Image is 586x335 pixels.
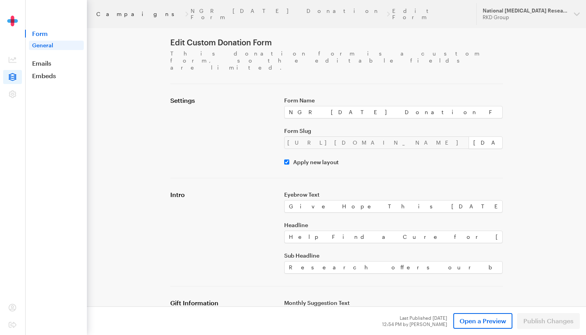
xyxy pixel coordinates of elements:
a: NGR [DATE] Donation Form [191,8,385,20]
div: RKD Group [483,14,568,21]
h4: Gift Information [170,299,275,307]
label: Sub Headline [284,253,503,259]
button: National [MEDICAL_DATA] Research RKD Group [476,3,586,25]
a: Emails [25,59,87,67]
p: This donation form is a custom form, so the editable fields are limited. [170,50,503,71]
label: Form Slug [284,128,503,134]
a: General [29,41,84,50]
span: Open a Preview [460,316,506,326]
label: Form Name [284,97,503,104]
h1: Edit Custom Donation Form [170,38,503,47]
label: Eyebrow Text [284,192,503,198]
div: [URL][DOMAIN_NAME] [284,136,469,149]
h4: Settings [170,97,275,104]
a: Open a Preview [453,313,512,329]
label: Headline [284,222,503,228]
a: Campaigns [96,11,183,17]
h4: Intro [170,191,275,199]
label: Apply new layout [289,159,339,165]
span: Form [25,30,87,38]
label: Monthly Suggestion Text [284,300,503,306]
div: National [MEDICAL_DATA] Research [483,7,568,14]
div: Last Published [DATE] 12:54 PM by [PERSON_NAME] [382,315,447,327]
a: Embeds [25,72,87,80]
